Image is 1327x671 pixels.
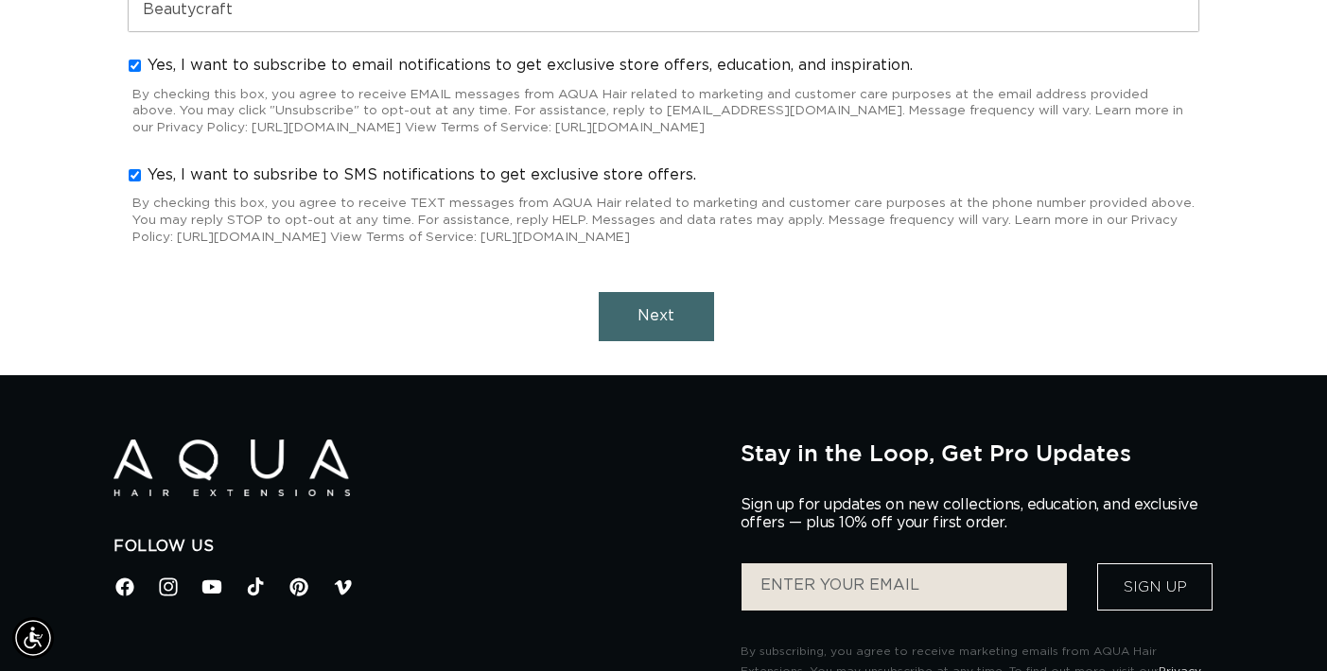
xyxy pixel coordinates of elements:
span: Yes, I want to subsribe to SMS notifications to get exclusive store offers. [148,165,696,185]
div: By checking this box, you agree to receive EMAIL messages from AQUA Hair related to marketing and... [129,79,1198,141]
button: Next [599,292,714,340]
div: By checking this box, you agree to receive TEXT messages from AQUA Hair related to marketing and ... [129,188,1198,249]
iframe: Chat Widget [1071,467,1327,671]
span: Yes, I want to subscribe to email notifications to get exclusive store offers, education, and ins... [148,56,913,76]
h2: Follow Us [113,537,712,557]
span: Next [637,308,674,323]
div: Accessibility Menu [12,617,54,659]
p: Sign up for updates on new collections, education, and exclusive offers — plus 10% off your first... [741,496,1214,532]
h2: Stay in the Loop, Get Pro Updates [741,439,1214,466]
input: ENTER YOUR EMAIL [742,563,1067,611]
img: Aqua Hair Extensions [113,439,350,497]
